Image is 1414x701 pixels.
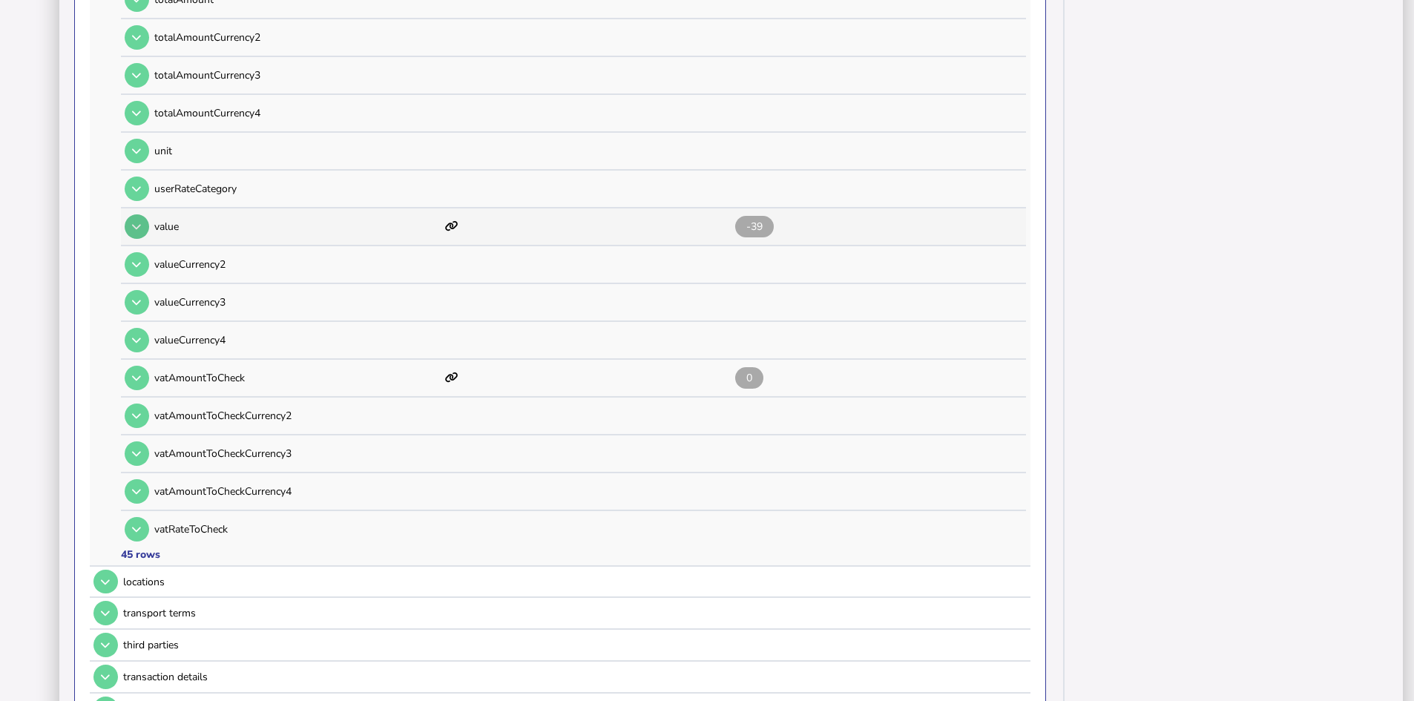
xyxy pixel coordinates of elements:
[125,101,149,125] button: Open
[123,638,1025,652] div: third parties
[735,367,763,389] span: 0
[445,221,458,231] i: This item has mappings defined
[125,214,149,239] button: Open
[154,220,440,234] p: value
[154,106,440,120] p: totalAmountCurrency4
[445,372,458,383] i: This item has mappings defined
[154,447,440,461] p: vatAmountToCheckCurrency3
[125,517,149,542] button: Open
[125,328,149,352] button: Open
[125,63,149,88] button: Open
[93,665,118,689] button: Open
[125,366,149,390] button: Open
[154,144,440,158] p: unit
[125,479,149,504] button: Open
[154,484,440,498] p: vatAmountToCheckCurrency4
[93,633,118,657] button: Open
[121,547,160,562] div: 45 rows
[93,601,118,625] button: Open
[93,570,118,594] button: Open
[154,409,440,423] p: vatAmountToCheckCurrency2
[154,333,440,347] p: valueCurrency4
[154,371,440,385] p: vatAmountToCheck
[125,139,149,163] button: Open
[125,252,149,277] button: Open
[154,522,440,536] p: vatRateToCheck
[154,68,440,82] p: totalAmountCurrency3
[125,290,149,315] button: Open
[125,441,149,466] button: Open
[154,295,440,309] p: valueCurrency3
[735,216,774,237] span: -39
[125,25,149,50] button: Open
[123,606,1025,620] div: transport terms
[154,257,440,271] p: valueCurrency2
[154,30,440,45] p: totalAmountCurrency2
[123,575,1025,589] div: locations
[125,177,149,201] button: Open
[154,182,440,196] p: userRateCategory
[125,404,149,428] button: Open
[123,670,1025,684] div: transaction details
